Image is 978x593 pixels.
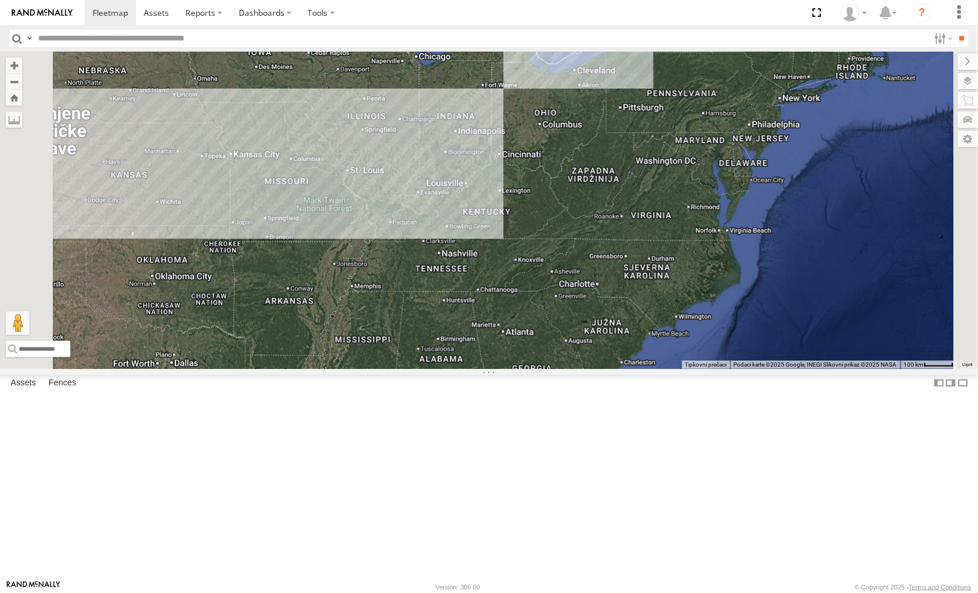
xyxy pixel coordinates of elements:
a: Uvjeti (otvara se u novoj kartici) [963,362,973,367]
a: Visit our Website [6,581,60,593]
label: Assets [5,375,42,392]
label: Dock Summary Table to the Right [945,375,957,392]
button: Tipkovni prečaci [685,361,727,369]
div: Miky Transport [837,4,871,22]
div: Version: 306.00 [435,584,480,591]
img: rand-logo.svg [12,9,73,17]
button: Zoom Home [6,90,22,106]
label: Search Query [25,30,34,47]
label: Dock Summary Table to the Left [933,375,945,392]
button: Mjerilo karte: 100 km naprema 47 piksela [901,361,957,369]
button: Povucite Pegmana na kartu da biste otvorili Street View [6,311,29,335]
label: Hide Summary Table [957,375,969,392]
button: Zoom out [6,73,22,90]
label: Fences [43,375,82,392]
div: © Copyright 2025 - [855,584,972,591]
a: Terms and Conditions [909,584,972,591]
label: Map Settings [958,131,978,147]
label: Measure [6,111,22,128]
button: Zoom in [6,57,22,73]
label: Search Filter Options [930,30,955,47]
span: 100 km [904,361,924,368]
span: Podaci karte ©2025 Google, INEGI Slikovni prikaz ©2025 NASA [734,361,897,368]
i: ? [913,4,932,22]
